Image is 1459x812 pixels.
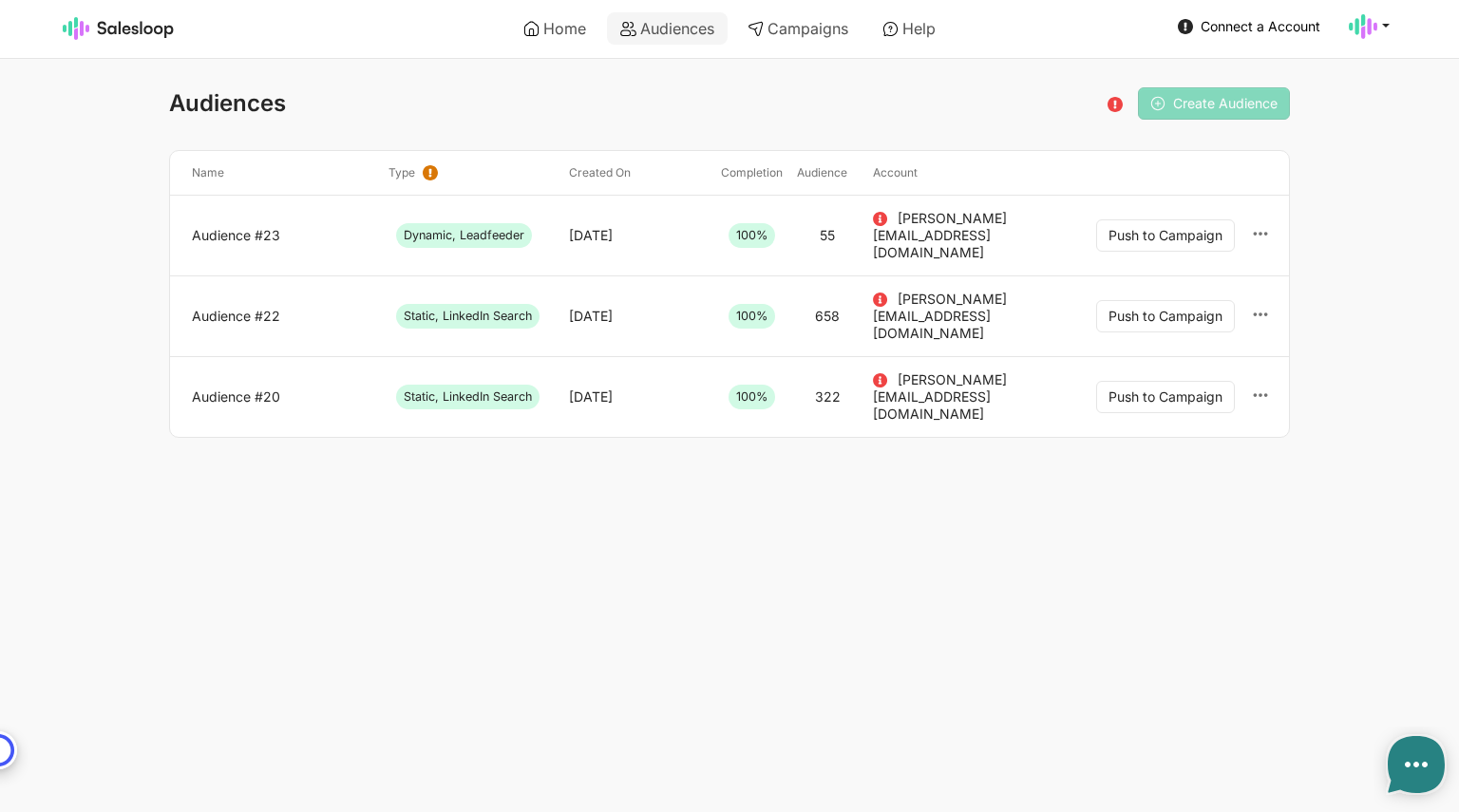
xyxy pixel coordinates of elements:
span: Dynamic, Leadfeeder [396,223,532,248]
button: Push to Campaign [1096,219,1235,252]
div: Name [184,165,381,180]
span: Audiences [169,89,286,117]
div: [PERSON_NAME][EMAIL_ADDRESS][DOMAIN_NAME] [873,210,1038,261]
span: Static, LinkedIn Search [396,385,540,409]
img: Salesloop [63,17,175,40]
a: Campaigns [734,12,862,45]
span: Connect a Account [1201,18,1320,34]
div: [PERSON_NAME][EMAIL_ADDRESS][DOMAIN_NAME] [873,371,1038,423]
a: Connect a Account [1172,11,1326,41]
button: Push to Campaign [1096,300,1235,332]
span: 100% [729,304,775,329]
a: Audiences [607,12,728,45]
div: [PERSON_NAME][EMAIL_ADDRESS][DOMAIN_NAME] [873,291,1038,342]
div: 55 [820,227,835,244]
span: 100% [729,223,775,248]
div: 658 [815,308,840,325]
button: Push to Campaign [1096,381,1235,413]
div: Created on [561,165,713,180]
div: Audience [789,165,865,180]
a: Audience #22 [192,308,373,325]
a: Help [869,12,949,45]
div: Account [865,165,1046,180]
span: 100% [729,385,775,409]
span: Type [388,165,415,180]
div: Completion [713,165,789,180]
div: [DATE] [569,227,613,244]
a: Audience #23 [192,227,373,244]
div: [DATE] [569,308,613,325]
span: Static, LinkedIn Search [396,304,540,329]
a: Audience #20 [192,388,373,406]
div: [DATE] [569,388,613,406]
div: 322 [815,388,841,406]
a: Home [510,12,599,45]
